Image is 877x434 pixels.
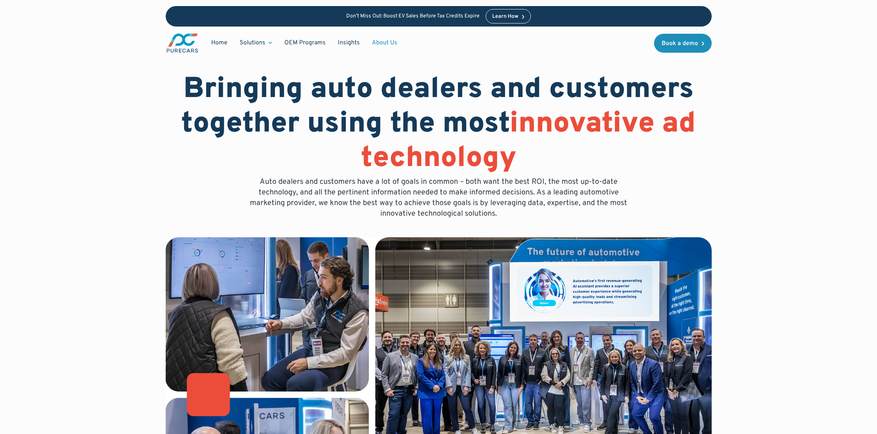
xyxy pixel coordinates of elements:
[654,34,712,53] a: Book a demo
[166,33,199,53] a: main
[332,36,366,50] a: Insights
[492,14,518,19] div: Learn How
[234,36,278,50] div: Solutions
[486,9,531,24] a: Learn How
[166,33,199,53] img: purecars logo
[346,13,480,20] p: Don’t Miss Out: Boost EV Sales Before Tax Credits Expire
[366,36,403,50] a: About Us
[205,36,234,50] a: Home
[361,106,696,177] span: innovative ad technology
[278,36,332,50] a: OEM Programs
[166,73,712,177] h1: Bringing auto dealers and customers together using the most
[662,41,698,47] div: Book a demo
[240,39,265,47] div: Solutions
[245,177,633,219] p: Auto dealers and customers have a lot of goals in common – both want the best ROI, the most up-to...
